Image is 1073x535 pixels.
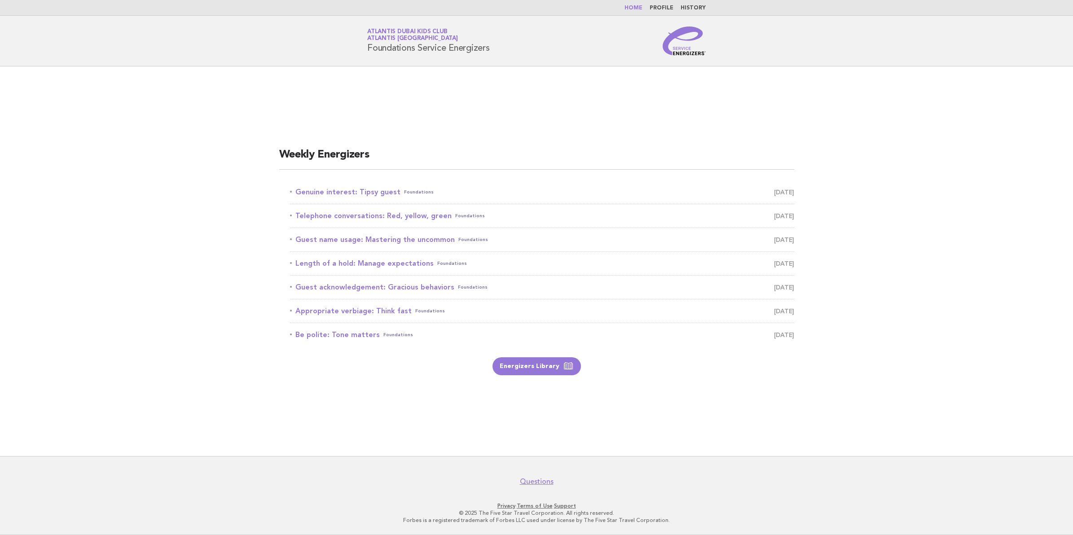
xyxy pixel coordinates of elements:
[262,509,811,517] p: © 2025 The Five Star Travel Corporation. All rights reserved.
[774,305,794,317] span: [DATE]
[404,186,434,198] span: Foundations
[279,148,794,170] h2: Weekly Energizers
[520,477,554,486] a: Questions
[290,210,794,222] a: Telephone conversations: Red, yellow, greenFoundations [DATE]
[290,233,794,246] a: Guest name usage: Mastering the uncommonFoundations [DATE]
[774,329,794,341] span: [DATE]
[455,210,485,222] span: Foundations
[415,305,445,317] span: Foundations
[774,186,794,198] span: [DATE]
[774,257,794,270] span: [DATE]
[650,5,673,11] a: Profile
[774,281,794,294] span: [DATE]
[458,233,488,246] span: Foundations
[493,357,581,375] a: Energizers Library
[290,329,794,341] a: Be polite: Tone mattersFoundations [DATE]
[681,5,706,11] a: History
[624,5,642,11] a: Home
[367,29,490,53] h1: Foundations Service Energizers
[290,186,794,198] a: Genuine interest: Tipsy guestFoundations [DATE]
[517,503,553,509] a: Terms of Use
[554,503,576,509] a: Support
[774,233,794,246] span: [DATE]
[458,281,488,294] span: Foundations
[383,329,413,341] span: Foundations
[290,305,794,317] a: Appropriate verbiage: Think fastFoundations [DATE]
[367,36,458,42] span: Atlantis [GEOGRAPHIC_DATA]
[497,503,515,509] a: Privacy
[262,502,811,509] p: · ·
[290,281,794,294] a: Guest acknowledgement: Gracious behaviorsFoundations [DATE]
[774,210,794,222] span: [DATE]
[437,257,467,270] span: Foundations
[290,257,794,270] a: Length of a hold: Manage expectationsFoundations [DATE]
[262,517,811,524] p: Forbes is a registered trademark of Forbes LLC used under license by The Five Star Travel Corpora...
[663,26,706,55] img: Service Energizers
[367,29,458,41] a: Atlantis Dubai Kids ClubAtlantis [GEOGRAPHIC_DATA]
